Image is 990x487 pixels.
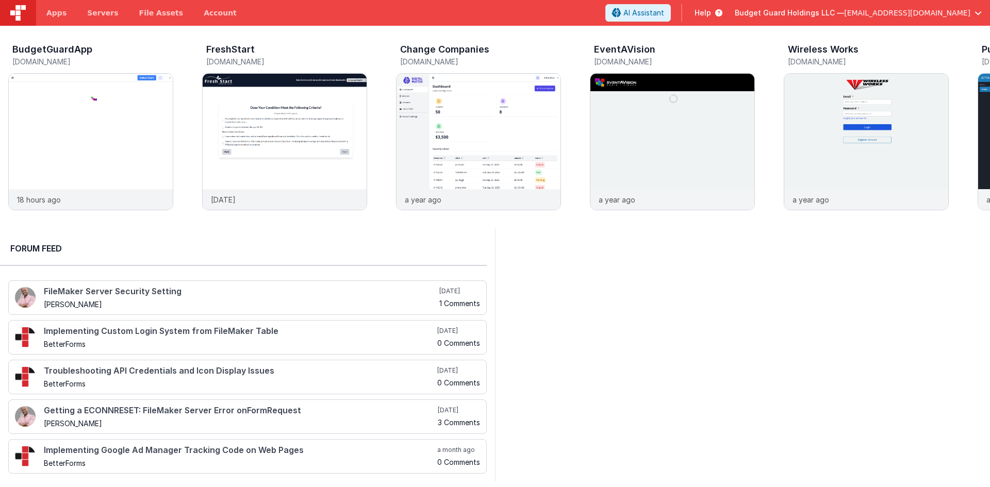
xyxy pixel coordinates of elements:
[44,380,435,388] h5: BetterForms
[8,320,487,355] a: Implementing Custom Login System from FileMaker Table BetterForms [DATE] 0 Comments
[15,406,36,427] img: 411_2.png
[439,299,480,307] h5: 1 Comments
[844,8,970,18] span: [EMAIL_ADDRESS][DOMAIN_NAME]
[8,280,487,315] a: FileMaker Server Security Setting [PERSON_NAME] [DATE] 1 Comments
[46,8,67,18] span: Apps
[44,327,435,336] h4: Implementing Custom Login System from FileMaker Table
[405,194,441,205] p: a year ago
[44,459,435,467] h5: BetterForms
[87,8,118,18] span: Servers
[594,44,655,55] h3: EventAVision
[8,360,487,394] a: Troubleshooting API Credentials and Icon Display Issues BetterForms [DATE] 0 Comments
[437,339,480,347] h5: 0 Comments
[44,406,436,415] h4: Getting a ECONNRESET: FileMaker Server Error onFormRequest
[15,327,36,347] img: 295_2.png
[437,446,480,454] h5: a month ago
[605,4,671,22] button: AI Assistant
[15,287,36,308] img: 411_2.png
[8,439,487,474] a: Implementing Google Ad Manager Tracking Code on Web Pages BetterForms a month ago 0 Comments
[437,379,480,387] h5: 0 Comments
[12,44,92,55] h3: BudgetGuardApp
[437,458,480,466] h5: 0 Comments
[15,446,36,466] img: 295_2.png
[206,44,255,55] h3: FreshStart
[623,8,664,18] span: AI Assistant
[12,58,173,65] h5: [DOMAIN_NAME]
[139,8,184,18] span: File Assets
[695,8,711,18] span: Help
[599,194,635,205] p: a year ago
[735,8,982,18] button: Budget Guard Holdings LLC — [EMAIL_ADDRESS][DOMAIN_NAME]
[437,366,480,375] h5: [DATE]
[44,340,435,348] h5: BetterForms
[44,287,437,296] h4: FileMaker Server Security Setting
[400,58,561,65] h5: [DOMAIN_NAME]
[44,366,435,376] h4: Troubleshooting API Credentials and Icon Display Issues
[594,58,755,65] h5: [DOMAIN_NAME]
[400,44,489,55] h3: Change Companies
[438,418,480,426] h5: 3 Comments
[15,366,36,387] img: 295_2.png
[44,446,435,455] h4: Implementing Google Ad Manager Tracking Code on Web Pages
[10,242,476,255] h2: Forum Feed
[788,58,949,65] h5: [DOMAIN_NAME]
[735,8,844,18] span: Budget Guard Holdings LLC —
[206,58,367,65] h5: [DOMAIN_NAME]
[211,194,236,205] p: [DATE]
[44,300,437,308] h5: [PERSON_NAME]
[437,327,480,335] h5: [DATE]
[44,419,436,427] h5: [PERSON_NAME]
[793,194,829,205] p: a year ago
[788,44,859,55] h3: Wireless Works
[439,287,480,295] h5: [DATE]
[8,399,487,434] a: Getting a ECONNRESET: FileMaker Server Error onFormRequest [PERSON_NAME] [DATE] 3 Comments
[438,406,480,414] h5: [DATE]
